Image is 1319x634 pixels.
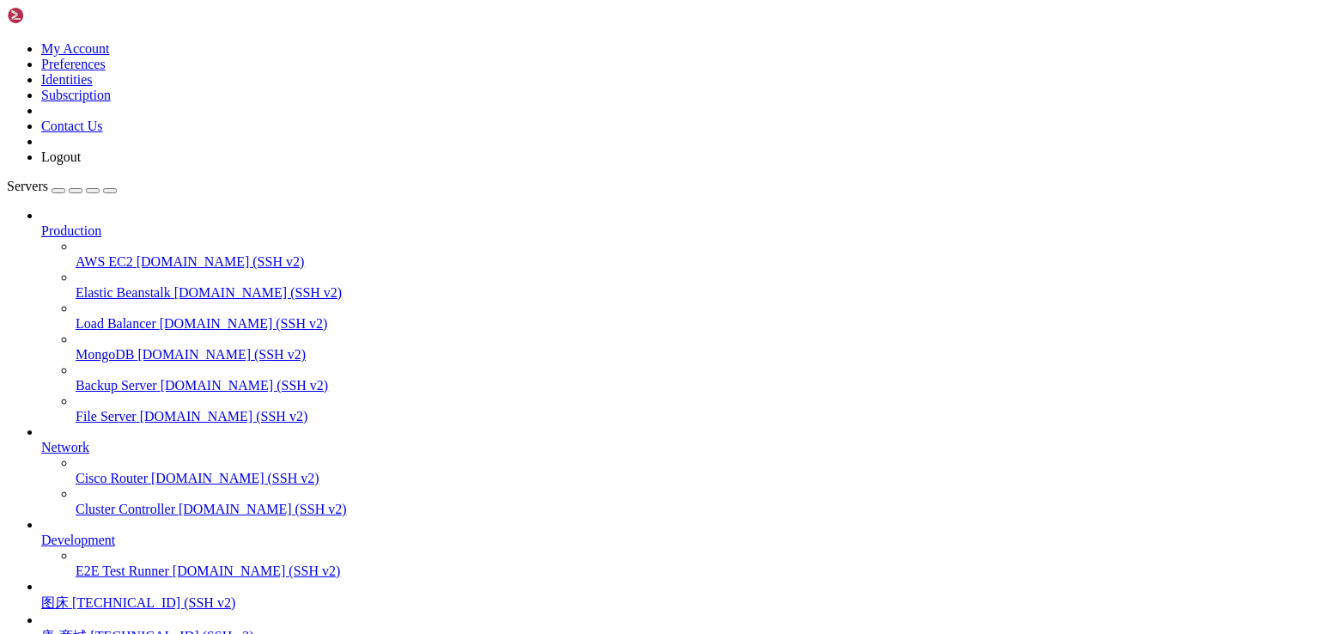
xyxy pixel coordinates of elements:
li: Backup Server [DOMAIN_NAME] (SSH v2) [76,363,1312,393]
span: MongoDB [76,347,134,362]
li: 图床 [TECHNICAL_ID] (SSH v2) [41,579,1312,613]
span: Production [41,223,101,238]
span: [DOMAIN_NAME] (SSH v2) [161,378,329,393]
img: Shellngn [7,7,106,24]
a: MongoDB [DOMAIN_NAME] (SSH v2) [76,347,1312,363]
span: [DOMAIN_NAME] (SSH v2) [140,409,308,424]
a: Servers [7,179,117,193]
span: [DOMAIN_NAME] (SSH v2) [173,564,341,578]
a: Backup Server [DOMAIN_NAME] (SSH v2) [76,378,1312,393]
span: AWS EC2 [76,254,133,269]
li: Production [41,208,1312,424]
li: Development [41,517,1312,579]
li: AWS EC2 [DOMAIN_NAME] (SSH v2) [76,239,1312,270]
span: [DOMAIN_NAME] (SSH v2) [137,254,305,269]
a: Logout [41,149,81,164]
span: File Server [76,409,137,424]
span: Backup Server [76,378,157,393]
span: Load Balancer [76,316,156,331]
a: My Account [41,41,110,56]
a: Identities [41,72,93,87]
li: Cisco Router [DOMAIN_NAME] (SSH v2) [76,455,1312,486]
a: Development [41,533,1312,548]
a: Load Balancer [DOMAIN_NAME] (SSH v2) [76,316,1312,332]
li: Network [41,424,1312,517]
li: MongoDB [DOMAIN_NAME] (SSH v2) [76,332,1312,363]
a: Subscription [41,88,111,102]
a: File Server [DOMAIN_NAME] (SSH v2) [76,409,1312,424]
span: Cisco Router [76,471,148,485]
span: [TECHNICAL_ID] (SSH v2) [72,595,235,610]
a: Elastic Beanstalk [DOMAIN_NAME] (SSH v2) [76,285,1312,301]
a: Production [41,223,1312,239]
span: [DOMAIN_NAME] (SSH v2) [151,471,319,485]
span: [DOMAIN_NAME] (SSH v2) [174,285,343,300]
a: E2E Test Runner [DOMAIN_NAME] (SSH v2) [76,564,1312,579]
li: E2E Test Runner [DOMAIN_NAME] (SSH v2) [76,548,1312,579]
a: AWS EC2 [DOMAIN_NAME] (SSH v2) [76,254,1312,270]
span: Elastic Beanstalk [76,285,171,300]
a: Cluster Controller [DOMAIN_NAME] (SSH v2) [76,502,1312,517]
a: 图床 [TECHNICAL_ID] (SSH v2) [41,594,1312,613]
li: File Server [DOMAIN_NAME] (SSH v2) [76,393,1312,424]
li: Load Balancer [DOMAIN_NAME] (SSH v2) [76,301,1312,332]
a: Cisco Router [DOMAIN_NAME] (SSH v2) [76,471,1312,486]
li: Cluster Controller [DOMAIN_NAME] (SSH v2) [76,486,1312,517]
span: 图床 [41,595,69,610]
span: E2E Test Runner [76,564,169,578]
span: Development [41,533,115,547]
a: Network [41,440,1312,455]
li: Elastic Beanstalk [DOMAIN_NAME] (SSH v2) [76,270,1312,301]
a: Preferences [41,57,106,71]
span: Servers [7,179,48,193]
span: [DOMAIN_NAME] (SSH v2) [137,347,306,362]
span: [DOMAIN_NAME] (SSH v2) [160,316,328,331]
a: Contact Us [41,119,103,133]
span: Network [41,440,89,454]
span: Cluster Controller [76,502,175,516]
span: [DOMAIN_NAME] (SSH v2) [179,502,347,516]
